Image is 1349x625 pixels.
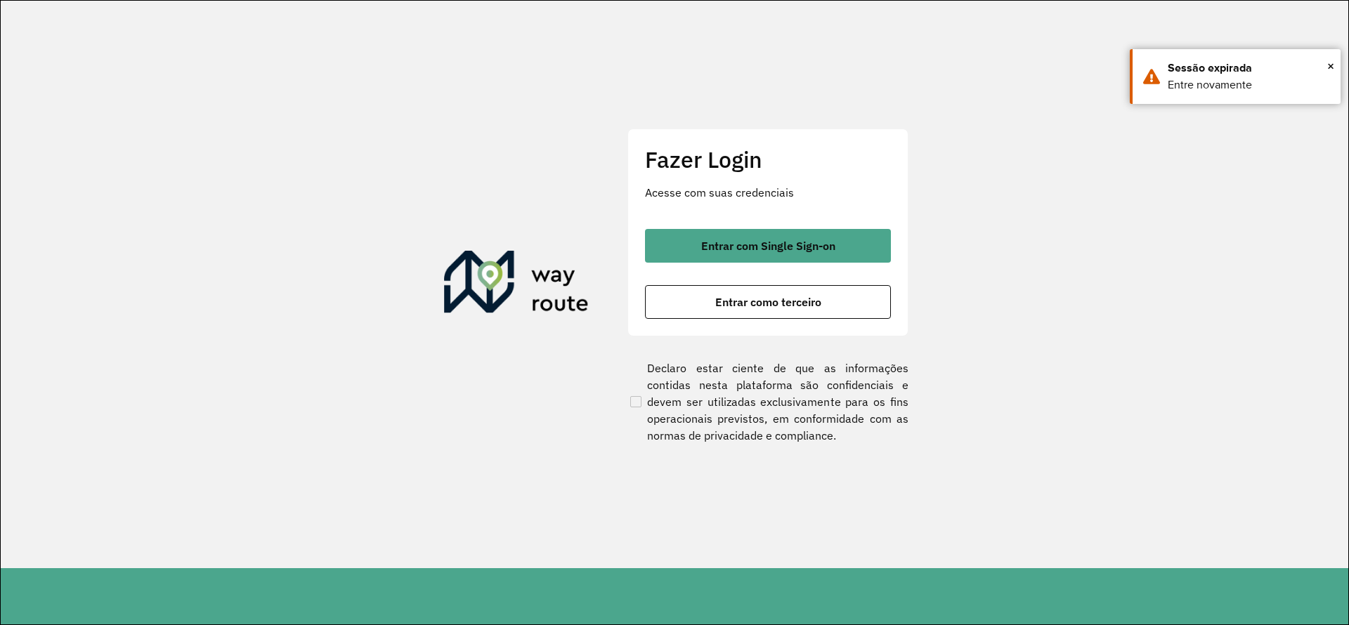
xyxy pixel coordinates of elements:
[715,296,821,308] span: Entrar como terceiro
[645,229,891,263] button: button
[1327,55,1334,77] button: Close
[627,360,908,444] label: Declaro estar ciente de que as informações contidas nesta plataforma são confidenciais e devem se...
[1168,77,1330,93] div: Entre novamente
[645,285,891,319] button: button
[1327,55,1334,77] span: ×
[645,146,891,173] h2: Fazer Login
[645,184,891,201] p: Acesse com suas credenciais
[1168,60,1330,77] div: Sessão expirada
[701,240,835,251] span: Entrar com Single Sign-on
[444,251,589,318] img: Roteirizador AmbevTech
